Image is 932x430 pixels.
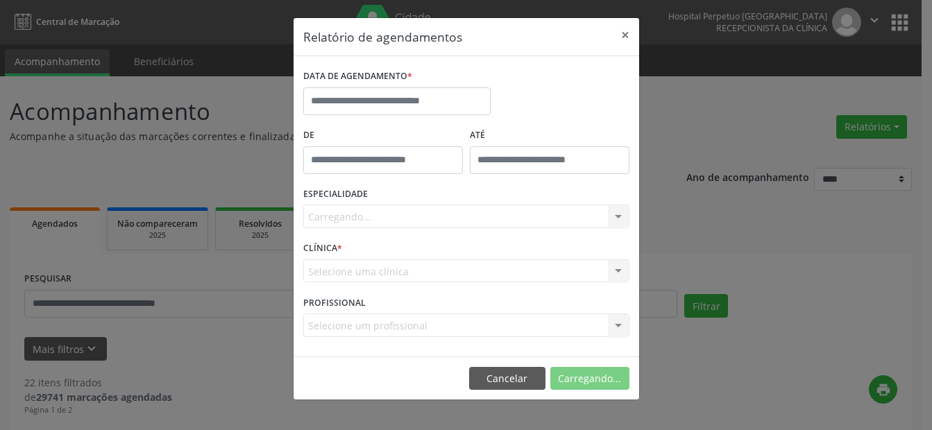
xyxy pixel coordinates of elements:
[611,18,639,52] button: Close
[469,367,545,390] button: Cancelar
[303,238,342,259] label: CLÍNICA
[303,292,366,313] label: PROFISSIONAL
[303,28,462,46] h5: Relatório de agendamentos
[550,367,629,390] button: Carregando...
[303,125,463,146] label: De
[470,125,629,146] label: ATÉ
[303,66,412,87] label: DATA DE AGENDAMENTO
[303,184,368,205] label: ESPECIALIDADE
